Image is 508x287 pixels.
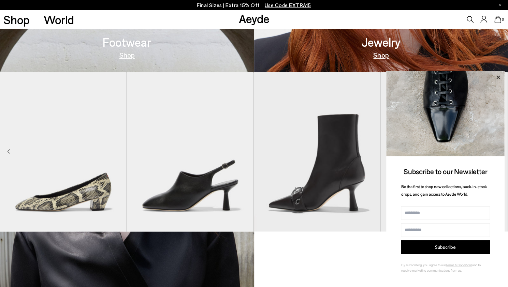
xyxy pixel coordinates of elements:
img: Liz T-Bar Pumps [381,72,507,231]
span: Navigate to /collections/ss25-final-sizes [265,2,311,8]
div: 4 / 9 [381,72,508,231]
span: Be the first to shop new collections, back-in-stock drops, and gain access to Aeyde World. [401,184,487,197]
div: 2 / 9 [127,72,254,231]
div: 3 / 9 [254,72,381,231]
h3: Footwear [103,36,151,48]
img: ca3f721fb6ff708a270709c41d776025.jpg [386,71,505,156]
a: 0 [494,16,501,23]
button: Subscribe [401,240,490,254]
a: Terms & Conditions [446,263,472,267]
span: By subscribing, you agree to our [401,263,446,267]
div: Previous slide [7,148,10,156]
a: Shop [373,51,389,58]
span: Subscribe to our Newsletter [404,167,488,176]
img: Malin Slingback Mules [127,72,253,231]
h3: Jewelry [362,36,401,48]
img: Halima Eyelet Pointed Boots [254,72,380,231]
a: Shop [119,51,135,58]
a: Shop [3,14,30,26]
p: Final Sizes | Extra 15% Off [197,1,311,10]
a: World [44,14,74,26]
a: Aeyde [238,11,269,26]
span: 0 [501,18,505,21]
